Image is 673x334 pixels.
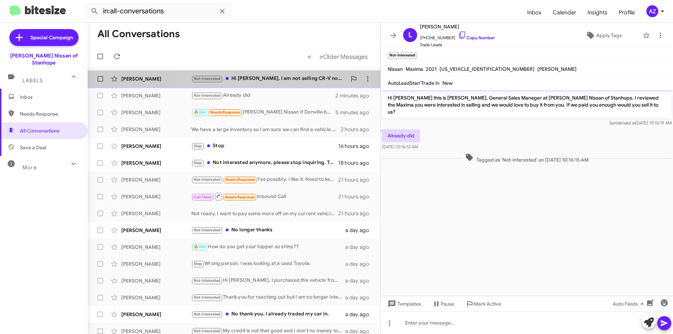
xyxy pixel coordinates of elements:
div: [PERSON_NAME] [121,109,191,116]
div: [PERSON_NAME] Nissan if Denville bought the Altima and got me into a 25 pathfinder Sl Premium [191,108,335,116]
span: Tagged as 'Not-Interested' on [DATE] 10:16:15 AM [462,153,591,163]
span: Trade Leads [420,41,495,48]
div: Yes possibly. I like it. Need to keep my payment mid $300's [191,176,338,184]
span: Labels [22,77,43,84]
div: [PERSON_NAME] [121,176,191,183]
div: 2 hours ago [341,126,375,133]
a: Copy Number [458,35,495,40]
span: 🔥 Hot [194,245,206,249]
div: [PERSON_NAME] [121,159,191,166]
div: [PERSON_NAME] [121,260,191,267]
span: « [307,52,311,61]
span: Stop [194,144,202,148]
span: 2021 [426,66,437,72]
div: AZ [646,5,658,17]
div: a day ago [345,244,375,251]
p: Hi [PERSON_NAME] this is [PERSON_NAME], General Sales Manager at [PERSON_NAME] Nissan of Stanhope... [382,91,672,118]
a: Special Campaign [9,29,79,46]
div: We have a large inventory so I am sure we can find a vehicle that fits your needs, when are you a... [191,126,341,133]
span: Save a Deal [20,144,46,151]
span: said at [623,120,635,125]
button: Mark Active [460,298,507,310]
span: Inbox [20,94,80,101]
button: Next [315,49,372,64]
span: Needs Response [20,110,80,117]
span: [DATE] 10:16:12 AM [382,144,418,149]
div: 16 hours ago [338,143,375,150]
a: Insights [582,2,613,23]
span: 🔥 Hot [194,110,206,115]
div: 21 hours ago [338,210,375,217]
span: [US_VEHICLE_IDENTIFICATION_NUMBER] [440,66,535,72]
div: [PERSON_NAME] [121,277,191,284]
span: [PHONE_NUMBER] [420,31,495,41]
span: New [442,80,453,86]
div: 2 minutes ago [335,92,375,99]
p: Already did [382,129,420,142]
span: Not-Interested [194,278,221,283]
div: [PERSON_NAME] [121,311,191,318]
div: Hi [PERSON_NAME], I purchased the vehicle from your dealership that same day. [191,277,345,285]
div: Thank you for reaching out but I am no longer interested in the Eclipse. I already purchased a ve... [191,293,345,301]
small: Not-Interested [388,53,417,59]
div: a day ago [345,294,375,301]
span: Not-Interested [194,329,221,333]
div: No thank you, I already traded my car in. [191,310,345,318]
div: a day ago [345,227,375,234]
div: a day ago [345,311,375,318]
span: Maxima [406,66,423,72]
div: a day ago [345,260,375,267]
div: Not ready, I want to pay some more off on my current vehicle,Thanks anyway [191,210,338,217]
div: Already did [191,91,335,100]
span: Not-Interested [194,312,221,316]
div: [PERSON_NAME] [121,294,191,301]
div: [PERSON_NAME] [121,210,191,217]
span: All Conversations [20,127,60,134]
span: Templates [386,298,421,310]
span: Auto Fields [613,298,646,310]
div: [PERSON_NAME] [121,244,191,251]
span: Not-Interested [194,76,221,81]
div: Inbound Call [191,192,338,201]
span: Needs Response [210,110,240,115]
span: L [408,29,412,41]
span: More [22,164,37,171]
div: No longer thanks [191,226,345,234]
span: Pause [441,298,454,310]
div: [PERSON_NAME] [121,143,191,150]
a: Inbox [522,2,547,23]
div: Stop [191,142,338,150]
span: Not-Interested [194,93,221,98]
div: [PERSON_NAME] [121,92,191,99]
span: Not-Interested [194,228,221,232]
span: Call Them [194,195,212,199]
span: Special Campaign [30,34,73,41]
div: 21 hours ago [338,193,375,200]
a: Calendar [547,2,582,23]
div: 21 hours ago [338,176,375,183]
div: a day ago [345,277,375,284]
button: Templates [381,298,427,310]
span: Stop [194,161,202,165]
div: Hi [PERSON_NAME], I am not selling CR-V now, thanks for reaching out [191,75,347,83]
h1: All Conversations [97,28,180,40]
span: Not-Interested [194,177,221,182]
div: Wrong person. I was looking at a used Toyota. [191,260,345,268]
div: 18 hours ago [338,159,375,166]
span: [PERSON_NAME] [420,22,495,31]
span: [PERSON_NAME] [537,66,577,72]
div: 5 minutes ago [335,109,375,116]
span: Apply Tags [596,29,622,42]
span: Nissan [388,66,403,72]
span: » [319,52,323,61]
span: Not-Interested [194,295,221,300]
span: Stop [194,261,202,266]
span: AutoLeadStar/Trade In [388,80,440,86]
span: Needs Response [225,195,255,199]
nav: Page navigation example [304,49,372,64]
a: Profile [613,2,640,23]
